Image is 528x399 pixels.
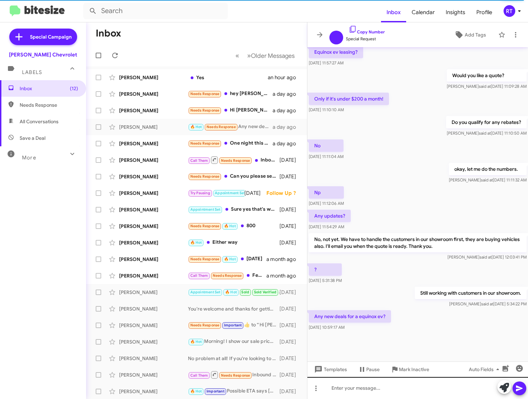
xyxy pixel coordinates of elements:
[20,85,78,92] span: Inbox
[504,5,515,17] div: RT
[279,338,302,345] div: [DATE]
[188,172,279,180] div: Can you please send it to me let me take a look thank you
[498,5,520,17] button: RT
[266,256,302,263] div: a month ago
[273,140,302,147] div: a day ago
[279,388,302,395] div: [DATE]
[279,289,302,296] div: [DATE]
[190,191,210,195] span: Try Pausing
[188,123,273,131] div: Any new deals for a equinox ev?
[381,2,406,22] a: Inbox
[188,139,273,147] div: One night this week
[30,33,72,40] span: Special Campaign
[244,190,266,197] div: [DATE]
[224,323,242,327] span: Important
[465,29,486,41] span: Add Tags
[207,125,236,129] span: Needs Response
[449,301,527,306] span: [PERSON_NAME] [DATE] 5:34:22 PM
[119,289,188,296] div: [PERSON_NAME]
[188,156,279,164] div: Inbound Call
[188,222,279,230] div: 800
[188,288,279,296] div: Sounds great, I'll mark you down for [DATE] around [DATE]. Have a great weekend!
[119,190,188,197] div: [PERSON_NAME]
[190,290,221,294] span: Appointment Set
[221,373,250,378] span: Needs Response
[22,155,36,161] span: More
[268,74,302,81] div: an hour ago
[309,107,344,112] span: [DATE] 11:10:10 AM
[119,157,188,164] div: [PERSON_NAME]
[207,389,224,393] span: Important
[449,177,527,182] span: [PERSON_NAME] [DATE] 11:11:32 AM
[190,323,220,327] span: Needs Response
[309,201,344,206] span: [DATE] 11:12:06 AM
[190,224,220,228] span: Needs Response
[307,363,352,376] button: Templates
[279,355,302,362] div: [DATE]
[190,92,220,96] span: Needs Response
[188,370,279,379] div: Inbound Call
[119,140,188,147] div: [PERSON_NAME]
[190,257,220,261] span: Needs Response
[279,173,302,180] div: [DATE]
[188,255,266,263] div: [DATE]
[366,363,380,376] span: Pause
[224,257,236,261] span: 🔥 Hot
[447,130,527,136] span: [PERSON_NAME] [DATE] 11:10:50 AM
[213,273,242,278] span: Needs Response
[471,2,498,22] a: Profile
[447,84,527,89] span: [PERSON_NAME] [DATE] 11:09:28 AM
[119,206,188,213] div: [PERSON_NAME]
[399,363,429,376] span: Mark Inactive
[309,224,344,229] span: [DATE] 11:54:29 AM
[188,355,279,362] div: No problem at all! If you're looking to discuss your Corvette Stingray, we can set up a phone or ...
[266,272,302,279] div: a month ago
[190,273,208,278] span: Call Them
[309,186,344,199] p: Np
[251,52,295,60] span: Older Messages
[188,305,279,312] div: You're welcome and thanks for getting back to me. I'd be willing to match $3k off MSRP and $46k f...
[479,254,492,260] span: said at
[96,28,121,39] h1: Inbox
[190,240,202,245] span: 🔥 Hot
[309,325,345,330] span: [DATE] 10:59:17 AM
[247,51,251,60] span: »
[352,363,385,376] button: Pause
[446,116,527,128] p: Do you qualify for any rebates?
[119,124,188,130] div: [PERSON_NAME]
[190,174,220,179] span: Needs Response
[309,60,344,65] span: [DATE] 11:57:27 AM
[9,51,77,58] div: [PERSON_NAME] Chevrolet
[188,321,279,329] div: ​👍​ to “ Hi [PERSON_NAME], it's [PERSON_NAME] at [PERSON_NAME] Chevrolet. I wanted to personally ...
[481,177,493,182] span: said at
[309,154,344,159] span: [DATE] 11:11:04 AM
[119,305,188,312] div: [PERSON_NAME]
[440,2,471,22] span: Insights
[406,2,440,22] a: Calendar
[309,93,389,105] p: Only if it's under $200 a month!
[279,206,302,213] div: [DATE]
[231,49,243,63] button: Previous
[309,139,344,152] p: No
[119,91,188,97] div: [PERSON_NAME]
[119,223,188,230] div: [PERSON_NAME]
[190,389,202,393] span: 🔥 Hot
[190,158,208,163] span: Call Them
[309,210,351,222] p: Any updates?
[447,69,527,82] p: Would you like a quote?
[119,173,188,180] div: [PERSON_NAME]
[188,106,273,114] div: Hi [PERSON_NAME], I'm currently trying to buy out my lease for my 2024 Chevy Trax. I know my leas...
[254,290,277,294] span: Sold Verified
[309,310,391,323] p: Any new deals for a equinox ev?
[273,124,302,130] div: a day ago
[481,301,493,306] span: said at
[479,84,491,89] span: said at
[479,130,491,136] span: said at
[279,371,302,378] div: [DATE]
[349,29,385,34] a: Copy Number
[188,387,279,395] div: Possible ETA says [DATE]--10/13/25. Although, we have seen them come sooner than expected.
[463,363,507,376] button: Auto Fields
[215,191,245,195] span: Appointment Set
[70,85,78,92] span: (12)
